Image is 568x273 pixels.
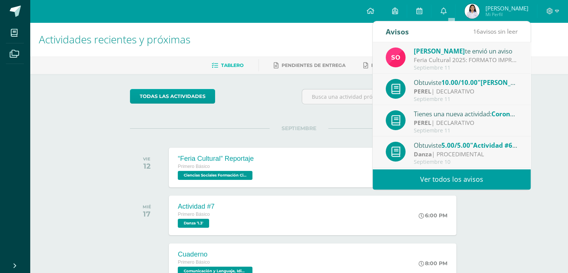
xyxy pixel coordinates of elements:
div: | DECLARATIVO [414,87,518,96]
span: "[PERSON_NAME]" [478,78,535,87]
span: Entregadas [371,62,404,68]
div: | PROCEDIMENTAL [414,150,518,159]
span: [PERSON_NAME] [485,4,528,12]
span: Mi Perfil [485,11,528,18]
a: todas las Actividades [130,89,215,104]
span: Tablero [221,62,243,68]
div: MIÉ [143,204,151,209]
div: Septiembre 10 [414,159,518,165]
div: 6:00 PM [419,212,447,219]
div: Tienes una nueva actividad: [414,109,518,119]
span: Pendientes de entrega [282,62,345,68]
span: Actividades recientes y próximas [39,32,190,46]
span: Ciencias Sociales Formación Ciudadana e Interculturalidad '1.3' [178,171,252,180]
input: Busca una actividad próxima aquí... [302,89,468,104]
a: Entregadas [363,59,404,71]
span: Primero Básico [178,212,209,217]
div: Avisos [386,21,409,42]
div: Septiembre 11 [414,96,518,102]
div: Cuaderno [178,251,254,258]
strong: PEREL [414,87,431,95]
span: "Actividad #6" [470,141,517,150]
div: “Feria Cultural” Reportaje [178,155,254,163]
div: Feria Cultural 2025: FORMATO IMPRIMIRLO PARA LA FERIA CULTURAL [414,56,518,64]
div: Septiembre 11 [414,128,518,134]
div: te envió un aviso [414,46,518,56]
strong: PEREL [414,119,431,127]
div: | DECLARATIVO [414,119,518,127]
span: Danza '1.3' [178,219,209,228]
span: Primero Básico [178,164,209,169]
a: Tablero [212,59,243,71]
span: Primero Básico [178,260,209,265]
div: Obtuviste en [414,77,518,87]
div: Actividad #7 [178,203,214,211]
span: 16 [473,27,480,36]
div: 17 [143,209,151,218]
div: Septiembre 11 [414,65,518,71]
span: 10.00/10.00 [441,78,478,87]
a: Pendientes de entrega [274,59,345,71]
img: f209912025eb4cc0063bd43b7a978690.png [386,47,406,67]
span: SEPTIEMBRE [270,125,328,132]
span: 5.00/5.00 [441,141,470,150]
div: 8:00 PM [419,260,447,267]
span: [PERSON_NAME] [414,47,465,55]
a: Ver todos los avisos [373,169,531,190]
img: 10b9d5097eeb3988b9d808d457544949.png [465,4,479,19]
div: 12 [143,162,150,171]
div: VIE [143,156,150,162]
div: Obtuviste en [414,140,518,150]
span: Corona de Adviento [491,110,553,118]
strong: Danza [414,150,432,158]
span: avisos sin leer [473,27,518,36]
